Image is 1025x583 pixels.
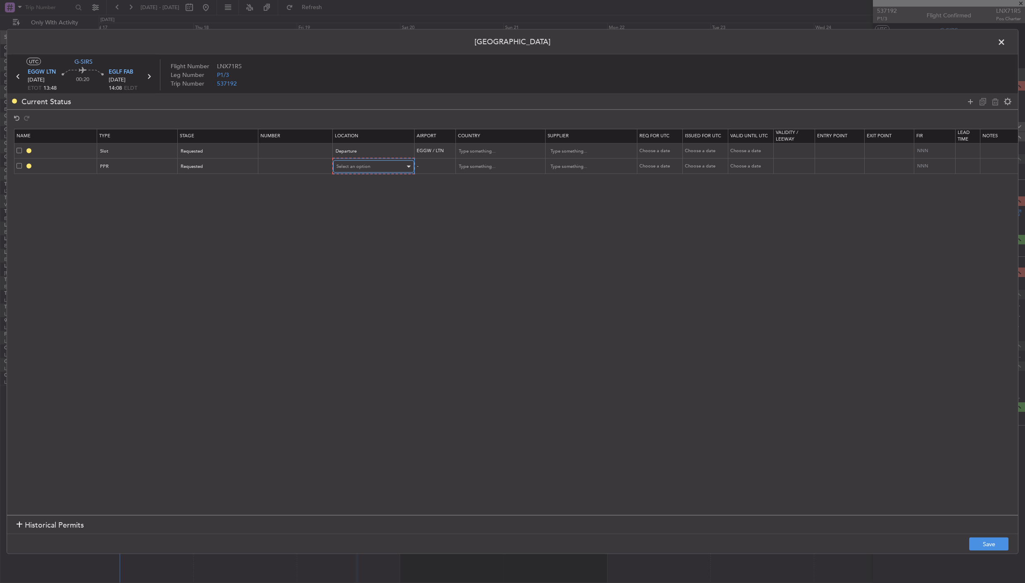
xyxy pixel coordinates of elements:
[958,129,970,142] span: Lead Time
[7,30,1018,55] header: [GEOGRAPHIC_DATA]
[867,133,892,139] span: Exit Point
[916,133,923,139] span: Fir
[916,147,955,154] input: NNN
[982,133,998,139] span: Notes
[969,538,1008,551] button: Save
[916,162,955,170] input: NNN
